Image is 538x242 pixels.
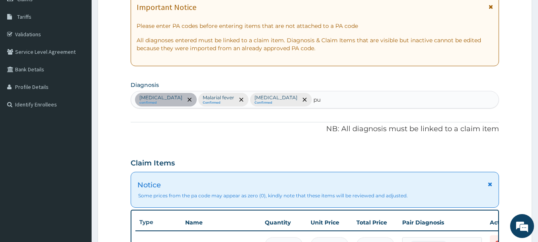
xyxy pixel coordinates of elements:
span: Tariffs [17,13,31,20]
th: Name [181,214,261,230]
label: Diagnosis [131,81,159,89]
th: Total Price [352,214,398,230]
span: We're online! [46,71,110,151]
small: Confirmed [254,101,297,105]
p: Malarial fever [203,94,234,101]
span: Some prices from the pa code may appear as zero (0), kindly note that these items will be reviewe... [138,192,493,199]
div: Minimize live chat window [131,4,150,23]
h1: Important Notice [137,3,196,12]
textarea: Type your message and hit 'Enter' [4,159,152,187]
th: Actions [486,214,526,230]
p: [MEDICAL_DATA] [139,94,182,101]
th: Pair Diagnosis [398,214,486,230]
p: NB: All diagnosis must be linked to a claim item [131,124,499,134]
p: [MEDICAL_DATA] [254,94,297,101]
span: remove selection option [238,96,245,103]
th: Unit Price [307,214,352,230]
p: All diagnoses entered must be linked to a claim item. Diagnosis & Claim Items that are visible bu... [137,36,493,52]
span: remove selection option [186,96,193,103]
th: Type [135,215,181,230]
th: Quantity [261,214,307,230]
small: confirmed [139,101,182,105]
p: Please enter PA codes before entering items that are not attached to a PA code [137,22,493,30]
div: Chat with us now [41,45,134,55]
span: Notice [137,180,161,191]
span: remove selection option [301,96,308,103]
img: d_794563401_company_1708531726252_794563401 [15,40,32,60]
h3: Claim Items [131,159,175,168]
small: Confirmed [203,101,234,105]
